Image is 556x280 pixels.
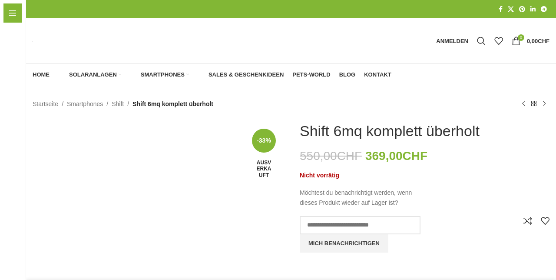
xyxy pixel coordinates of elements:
a: Pinterest Social Link [516,3,528,15]
a: Nächstes Produkt [539,99,549,109]
span: CHF [538,38,549,44]
img: Smartphones [9,71,17,80]
span: Sales & Geschenkideen [208,71,284,78]
span: Anmelden [436,38,468,44]
p: Nicht vorrätig [300,172,420,179]
bdi: 369,00 [365,149,427,163]
span: Solaranlagen [22,48,60,63]
span: Home [9,28,26,44]
span: Kontakt [364,71,391,78]
bdi: 0,00 [527,38,549,44]
a: Smartphones [130,66,189,83]
img: Sales & Geschenkideen [198,71,205,79]
a: 0 0,00CHF [507,32,554,50]
span: CHF [403,149,428,163]
a: Sales & Geschenkideen [198,66,284,83]
a: X Social Link [505,3,516,15]
span: Smartphones [141,71,185,78]
a: Solaranlagen [58,66,121,83]
a: Vorheriges Produkt [518,99,529,109]
img: Solaranlagen [9,51,17,60]
button: Mich benachrichtigen [300,234,388,253]
span: Smartphones [22,67,60,83]
a: Suche [473,32,490,50]
span: Pets-World [292,71,330,78]
div: Meine Wunschliste [490,32,507,50]
a: Anmelden [432,32,473,50]
a: Pets-World [292,66,330,83]
span: Shift 6mq komplett überholt [132,99,213,109]
span: Pets-World [9,107,41,122]
span: Sales & Geschenkideen [22,87,90,103]
nav: Breadcrumb [33,99,213,109]
span: Ausverkauft [252,157,276,181]
a: Kontakt [364,66,391,83]
a: Facebook Social Link [496,3,505,15]
a: Blog [339,66,356,83]
a: LinkedIn Social Link [528,3,538,15]
h1: Shift 6mq komplett überholt [300,122,480,140]
span: Menü [21,8,37,18]
a: Telegram Social Link [538,3,549,15]
img: Smartphones [130,71,138,79]
span: Blog [9,126,22,142]
img: Sales & Geschenkideen [9,90,17,99]
div: Hauptnavigation [28,66,396,83]
span: Blog [339,71,356,78]
span: -33% [252,129,276,153]
span: CHF [337,149,362,163]
span: 0 [518,34,524,41]
span: Kontakt [9,146,31,161]
p: Möchtest du benachrichtigt werden, wenn dieses Produkt wieder auf Lager ist? [300,188,420,207]
bdi: 550,00 [300,149,362,163]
